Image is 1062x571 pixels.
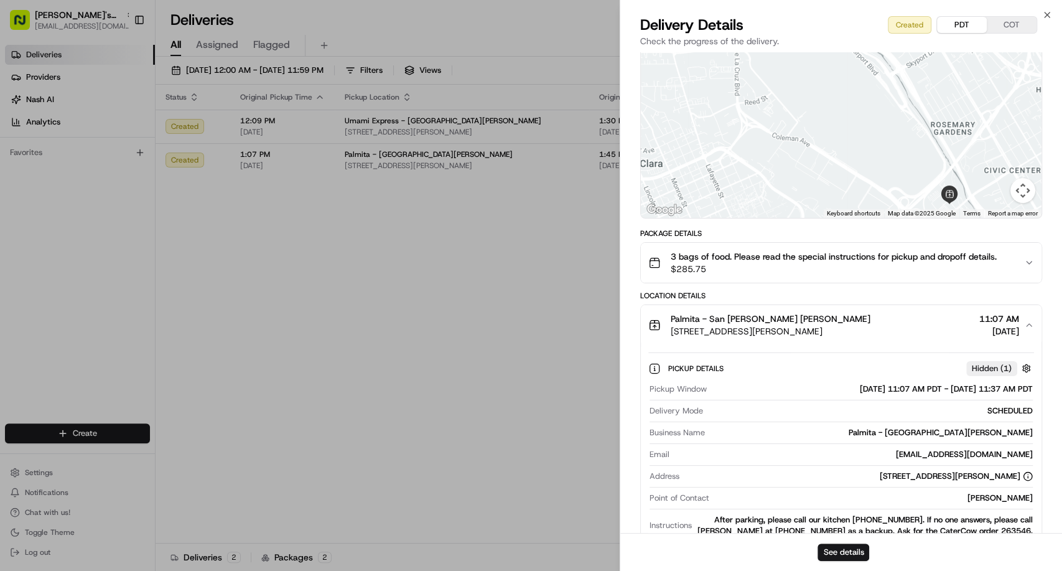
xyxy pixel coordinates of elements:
[671,325,870,337] span: [STREET_ADDRESS][PERSON_NAME]
[56,119,204,131] div: Start new chat
[979,313,1019,325] span: 11:07 AM
[640,291,1042,301] div: Location Details
[118,278,200,291] span: API Documentation
[671,263,997,275] span: $285.75
[888,210,956,217] span: Map data ©2025 Google
[105,193,109,203] span: •
[39,193,102,203] span: Operations Team
[25,278,95,291] span: Knowledge Base
[644,202,685,218] a: Open this area in Google Maps (opens a new window)
[88,308,151,318] a: Powered byPylon
[966,361,1034,376] button: Hidden (1)
[641,305,1041,345] button: Palmita - San [PERSON_NAME] [PERSON_NAME][STREET_ADDRESS][PERSON_NAME]11:07 AM[DATE]
[710,427,1033,438] div: Palmita - [GEOGRAPHIC_DATA][PERSON_NAME]
[105,227,109,237] span: •
[650,427,705,438] span: Business Name
[674,449,1033,460] div: [EMAIL_ADDRESS][DOMAIN_NAME]
[937,17,987,33] button: PDT
[671,250,997,263] span: 3 bags of food. Please read the special instructions for pickup and dropoff details.
[12,12,37,37] img: Nash
[650,405,703,417] span: Delivery Mode
[56,131,171,141] div: We're available if you need us!
[12,215,32,235] img: Operations Team
[12,280,22,290] div: 📗
[817,544,869,561] button: See details
[963,210,980,217] a: Terms
[987,17,1036,33] button: COT
[100,273,205,296] a: 💻API Documentation
[1010,178,1035,203] button: Map camera controls
[26,119,49,141] img: 1732323095091-59ea418b-cfe3-43c8-9ae0-d0d06d6fd42c
[988,210,1038,217] a: Report a map error
[640,229,1042,238] div: Package Details
[641,243,1041,283] button: 3 bags of food. Please read the special instructions for pickup and dropoff details.$285.75
[714,493,1033,504] div: [PERSON_NAME]
[650,520,692,531] span: Instructions
[640,15,743,35] span: Delivery Details
[32,80,205,93] input: Clear
[212,123,226,138] button: Start new chat
[708,405,1033,417] div: SCHEDULED
[668,364,726,374] span: Pickup Details
[12,162,83,172] div: Past conversations
[111,193,141,203] span: 3:32 PM
[972,363,1012,374] span: Hidden ( 1 )
[193,159,226,174] button: See all
[697,514,1033,537] div: After parking, please call our kitchen [PHONE_NUMBER]. If no one answers, please call [PERSON_NAM...
[650,449,669,460] span: Email
[644,202,685,218] img: Google
[979,325,1019,337] span: [DATE]
[124,309,151,318] span: Pylon
[671,313,870,325] span: Palmita - San [PERSON_NAME] [PERSON_NAME]
[105,280,115,290] div: 💻
[12,181,32,201] img: Operations Team
[712,384,1033,395] div: [DATE] 11:07 AM PDT - [DATE] 11:37 AM PDT
[650,384,707,395] span: Pickup Window
[12,119,35,141] img: 1736555255976-a54dd68f-1ca7-489b-9aae-adbdc363a1c4
[640,35,1042,47] p: Check the progress of the delivery.
[7,273,100,296] a: 📗Knowledge Base
[650,471,679,482] span: Address
[39,227,102,237] span: Operations Team
[650,493,709,504] span: Point of Contact
[880,471,1033,482] div: [STREET_ADDRESS][PERSON_NAME]
[111,227,137,237] span: [DATE]
[827,209,880,218] button: Keyboard shortcuts
[12,50,226,70] p: Welcome 👋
